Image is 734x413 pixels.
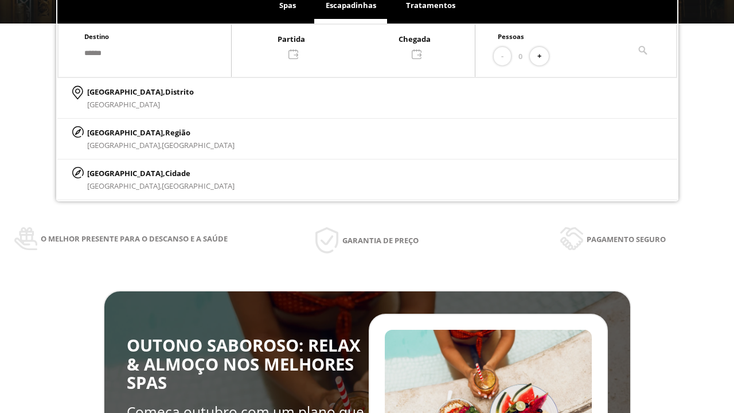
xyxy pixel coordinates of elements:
[165,168,190,178] span: Cidade
[165,87,194,97] span: Distrito
[87,126,235,139] p: [GEOGRAPHIC_DATA],
[162,181,235,191] span: [GEOGRAPHIC_DATA]
[587,233,666,246] span: Pagamento seguro
[87,140,162,150] span: [GEOGRAPHIC_DATA],
[165,127,190,138] span: Região
[127,334,361,394] span: OUTONO SABOROSO: RELAX & ALMOÇO NOS MELHORES SPAS
[87,99,160,110] span: [GEOGRAPHIC_DATA]
[530,47,549,66] button: +
[84,32,109,41] span: Destino
[498,32,524,41] span: Pessoas
[494,47,511,66] button: -
[518,50,522,63] span: 0
[87,167,235,180] p: [GEOGRAPHIC_DATA],
[342,234,419,247] span: Garantia de preço
[87,181,162,191] span: [GEOGRAPHIC_DATA],
[41,232,228,245] span: O melhor presente para o descanso e a saúde
[162,140,235,150] span: [GEOGRAPHIC_DATA]
[87,85,194,98] p: [GEOGRAPHIC_DATA],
